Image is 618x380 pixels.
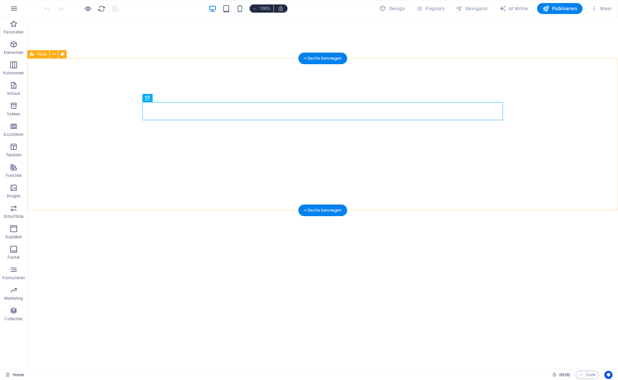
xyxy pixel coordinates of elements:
div: + Sectie toevoegen [298,205,347,216]
p: Tabellen [6,152,22,158]
p: Schuifblok [4,214,24,219]
p: Favorieten [4,29,24,35]
p: Functies [6,173,22,178]
button: reload [97,4,106,13]
button: Design [377,3,408,14]
span: Navigator [456,5,488,12]
i: Stel bij het wijzigen van de grootte van de weergegeven website automatisch het juist zoomniveau ... [278,5,284,12]
p: Koptekst [5,234,22,240]
h6: 100% [260,4,271,13]
span: Tekst [37,52,47,56]
div: Design (Ctrl+Alt+Y) [377,3,408,14]
p: Images [7,193,21,199]
p: Inhoud [7,91,20,96]
p: Elementen [4,50,24,55]
span: : [564,372,565,377]
div: + Sectie toevoegen [298,53,347,64]
button: AI Writer [496,3,532,14]
p: Accordeon [3,132,24,137]
span: AI Writer [499,5,529,12]
span: Pagina's [416,5,445,12]
p: Marketing [4,296,23,301]
p: Vakken [7,111,21,117]
button: Publiceren [537,3,582,14]
button: Meer [588,3,615,14]
button: Klik hier om de voorbeeldmodus te verlaten en verder te gaan met bewerken [84,4,92,13]
button: Navigator [453,3,491,14]
span: Publiceren [543,5,577,12]
span: 00 00 [559,371,570,379]
p: Kolommen [3,70,24,76]
p: Footer [8,255,20,260]
h6: Sessietijd [552,371,570,379]
p: Formulieren [2,275,25,281]
span: Meer [591,5,612,12]
button: Pagina's [413,3,448,14]
i: Pagina opnieuw laden [98,5,106,13]
p: Collecties [4,316,23,322]
button: Usercentrics [604,371,613,379]
a: Klik om selectie op te heffen, dubbelklik om Pagina's te open [5,371,24,379]
button: 100% [250,4,274,13]
span: Design [379,5,405,12]
span: Code [579,371,596,379]
button: Code [576,371,599,379]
